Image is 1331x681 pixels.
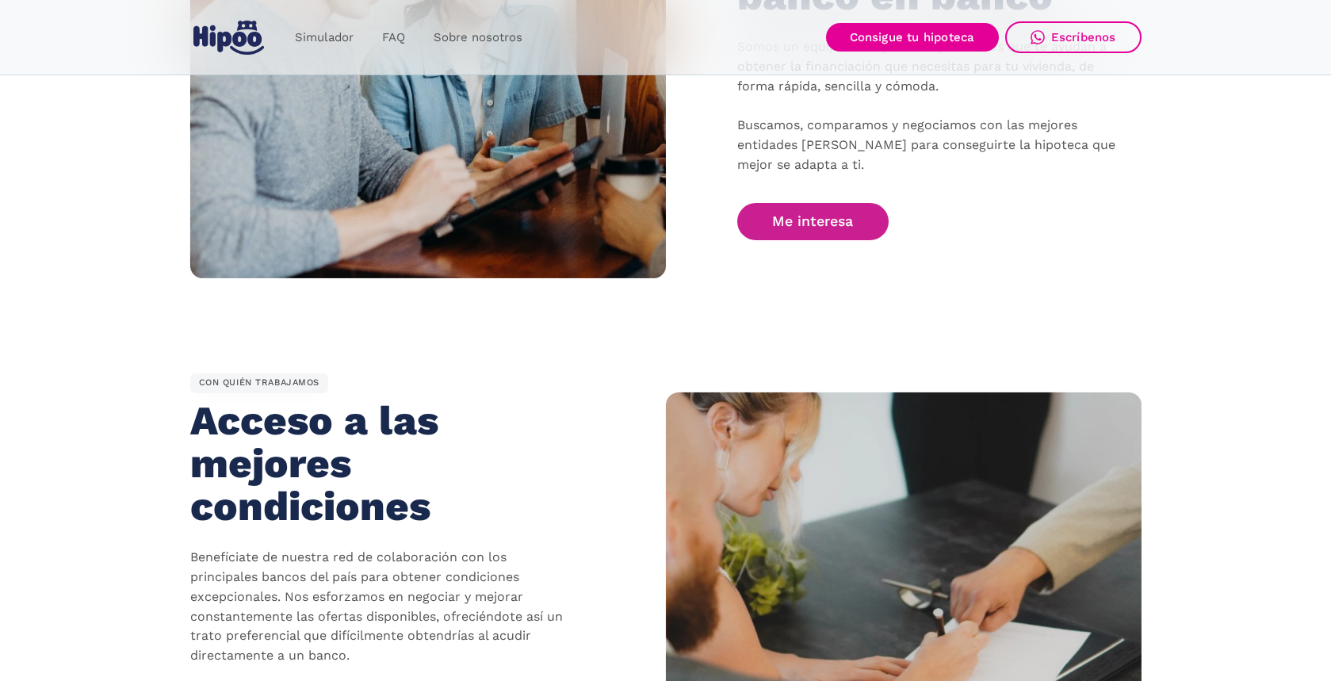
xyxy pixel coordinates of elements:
[737,203,889,240] a: Me interesa
[826,23,999,52] a: Consigue tu hipoteca
[281,22,368,53] a: Simulador
[737,37,1118,175] p: Somos un equipo de expertos hipotecarios que te ayudan a obtener la financiación que necesitas pa...
[1051,30,1116,44] div: Escríbenos
[190,373,329,394] div: CON QUIÉN TRABAJAMOS
[190,14,268,61] a: home
[1005,21,1142,53] a: Escríbenos
[190,400,556,527] h2: Acceso a las mejores condiciones
[190,548,571,666] p: Benefíciate de nuestra red de colaboración con los principales bancos del país para obtener condi...
[368,22,419,53] a: FAQ
[419,22,537,53] a: Sobre nosotros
